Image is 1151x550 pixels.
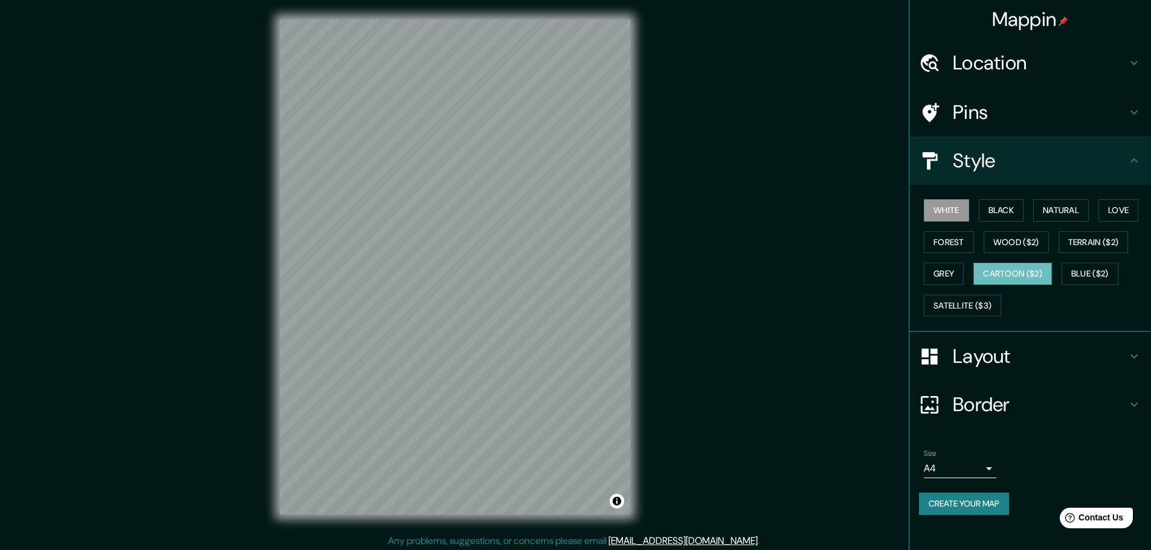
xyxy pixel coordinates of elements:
[924,459,996,478] div: A4
[759,534,761,548] div: .
[953,51,1127,75] h4: Location
[761,534,764,548] div: .
[953,149,1127,173] h4: Style
[924,231,974,254] button: Forest
[992,7,1069,31] h4: Mappin
[610,494,624,508] button: Toggle attribution
[924,449,937,459] label: Size
[919,493,1009,515] button: Create your map
[909,136,1151,185] div: Style
[953,392,1127,417] h4: Border
[924,295,1001,317] button: Satellite ($3)
[1033,199,1089,222] button: Natural
[924,263,964,285] button: Grey
[1043,503,1138,537] iframe: Help widget launcher
[909,88,1151,136] div: Pins
[953,344,1127,368] h4: Layout
[1059,231,1129,254] button: Terrain ($2)
[1098,199,1138,222] button: Love
[984,231,1049,254] button: Wood ($2)
[909,39,1151,87] div: Location
[280,19,630,514] canvas: Map
[909,332,1151,380] div: Layout
[973,263,1052,285] button: Cartoon ($2)
[953,100,1127,124] h4: Pins
[608,534,758,547] a: [EMAIL_ADDRESS][DOMAIN_NAME]
[388,534,759,548] p: Any problems, suggestions, or concerns please email .
[924,199,969,222] button: White
[979,199,1024,222] button: Black
[909,380,1151,429] div: Border
[1062,263,1118,285] button: Blue ($2)
[1059,16,1068,26] img: pin-icon.png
